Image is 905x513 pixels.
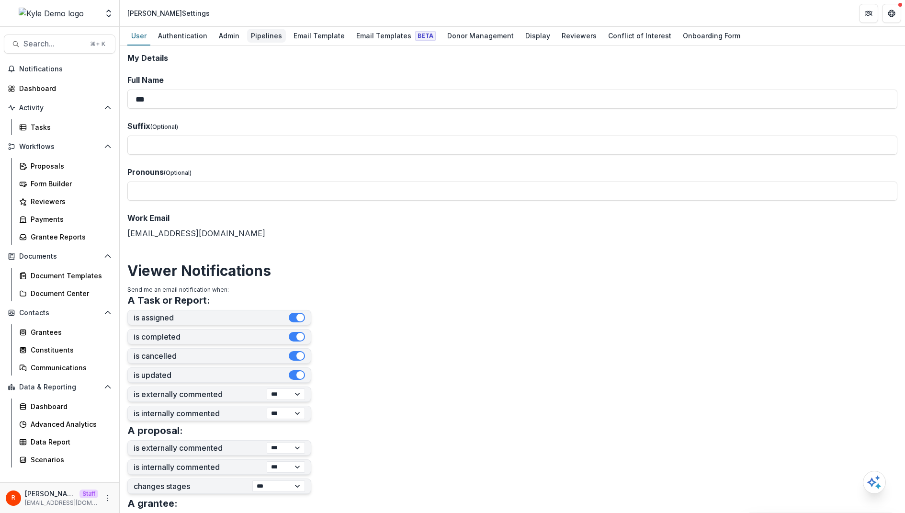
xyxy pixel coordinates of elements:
[127,425,183,436] h3: A proposal:
[443,29,518,43] div: Donor Management
[127,498,178,509] h3: A grantee:
[679,27,744,46] a: Onboarding Form
[127,27,150,46] a: User
[19,252,100,261] span: Documents
[604,29,675,43] div: Conflict of Interest
[127,121,150,131] span: Suffix
[31,196,108,206] div: Reviewers
[15,194,115,209] a: Reviewers
[558,29,600,43] div: Reviewers
[31,345,108,355] div: Constituents
[4,305,115,320] button: Open Contacts
[31,232,108,242] div: Grantee Reports
[19,104,100,112] span: Activity
[134,409,267,418] label: is internally commented
[19,383,100,391] span: Data & Reporting
[352,27,440,46] a: Email Templates Beta
[154,27,211,46] a: Authentication
[127,212,897,239] div: [EMAIL_ADDRESS][DOMAIN_NAME]
[4,80,115,96] a: Dashboard
[19,83,108,93] div: Dashboard
[31,161,108,171] div: Proposals
[31,437,108,447] div: Data Report
[882,4,901,23] button: Get Help
[415,31,436,41] span: Beta
[521,27,554,46] a: Display
[290,29,349,43] div: Email Template
[15,434,115,450] a: Data Report
[15,119,115,135] a: Tasks
[15,324,115,340] a: Grantees
[290,27,349,46] a: Email Template
[15,176,115,192] a: Form Builder
[15,360,115,376] a: Communications
[79,490,98,498] p: Staff
[88,39,107,49] div: ⌘ + K
[134,332,289,342] label: is completed
[15,211,115,227] a: Payments
[443,27,518,46] a: Donor Management
[4,100,115,115] button: Open Activity
[124,6,214,20] nav: breadcrumb
[15,399,115,414] a: Dashboard
[15,342,115,358] a: Constituents
[134,390,267,399] label: is externally commented
[247,27,286,46] a: Pipelines
[15,229,115,245] a: Grantee Reports
[127,8,210,18] div: [PERSON_NAME] Settings
[31,455,108,465] div: Scenarios
[127,29,150,43] div: User
[19,143,100,151] span: Workflows
[15,416,115,432] a: Advanced Analytics
[154,29,211,43] div: Authentication
[25,499,98,507] p: [EMAIL_ADDRESS][DOMAIN_NAME]
[4,61,115,77] button: Notifications
[215,27,243,46] a: Admin
[150,123,178,130] span: (Optional)
[31,327,108,337] div: Grantees
[604,27,675,46] a: Conflict of Interest
[134,463,267,472] label: is internally commented
[4,34,115,54] button: Search...
[4,249,115,264] button: Open Documents
[19,65,112,73] span: Notifications
[679,29,744,43] div: Onboarding Form
[134,482,252,491] label: changes stages
[134,352,289,361] label: is cancelled
[127,213,170,223] span: Work Email
[15,268,115,284] a: Document Templates
[31,419,108,429] div: Advanced Analytics
[102,492,113,504] button: More
[15,452,115,467] a: Scenarios
[19,309,100,317] span: Contacts
[134,371,289,380] label: is updated
[164,169,192,176] span: (Optional)
[127,54,897,63] h2: My Details
[31,179,108,189] div: Form Builder
[19,8,84,19] img: Kyle Demo logo
[31,214,108,224] div: Payments
[863,471,886,494] button: Open AI Assistant
[31,363,108,373] div: Communications
[4,139,115,154] button: Open Workflows
[15,158,115,174] a: Proposals
[215,29,243,43] div: Admin
[247,29,286,43] div: Pipelines
[127,286,229,293] span: Send me an email notification when:
[352,29,440,43] div: Email Templates
[558,27,600,46] a: Reviewers
[11,495,15,501] div: Raj
[859,4,878,23] button: Partners
[31,122,108,132] div: Tasks
[4,379,115,395] button: Open Data & Reporting
[31,401,108,411] div: Dashboard
[31,288,108,298] div: Document Center
[127,262,897,279] h2: Viewer Notifications
[127,75,164,85] span: Full Name
[15,285,115,301] a: Document Center
[102,4,115,23] button: Open entity switcher
[23,39,84,48] span: Search...
[127,295,210,306] h3: A Task or Report:
[31,271,108,281] div: Document Templates
[134,444,267,453] label: is externally commented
